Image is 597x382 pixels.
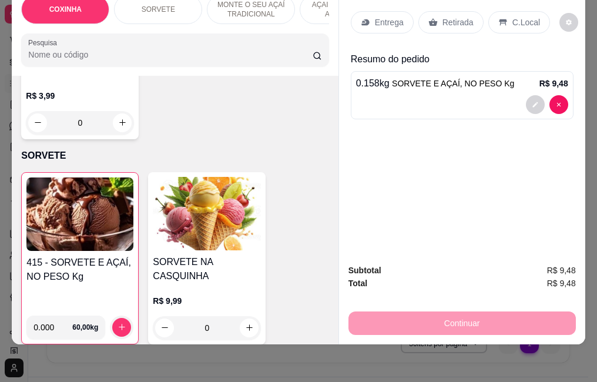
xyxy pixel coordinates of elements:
[21,149,328,163] p: SORVETE
[240,319,259,337] button: increase-product-quantity
[26,256,133,284] h4: 415 - SORVETE E AÇAÍ, NO PESO Kg
[155,319,174,337] button: decrease-product-quantity
[442,16,474,28] p: Retirada
[539,78,568,89] p: R$ 9,48
[113,113,132,132] button: increase-product-quantity
[26,177,133,251] img: product-image
[549,95,568,114] button: decrease-product-quantity
[153,295,261,307] p: R$ 9,99
[153,255,261,283] h4: SORVETE NA CASQUINHA
[28,49,313,61] input: Pesquisa
[375,16,404,28] p: Entrega
[512,16,540,28] p: C.Local
[356,76,515,91] p: 0.158 kg
[351,52,573,66] p: Resumo do pedido
[547,264,576,277] span: R$ 9,48
[559,13,578,32] button: decrease-product-quantity
[547,277,576,290] span: R$ 9,48
[33,316,72,339] input: 0.00
[526,95,545,114] button: decrease-product-quantity
[392,79,514,88] span: SORVETE E AÇAÍ, NO PESO Kg
[28,38,61,48] label: Pesquisa
[28,113,47,132] button: decrease-product-quantity
[142,5,175,14] p: SORVETE
[348,266,381,275] strong: Subtotal
[153,177,261,250] img: product-image
[348,279,367,288] strong: Total
[112,318,131,337] button: increase-product-quantity
[49,5,82,14] p: COXINHA
[26,90,134,102] p: R$ 3,99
